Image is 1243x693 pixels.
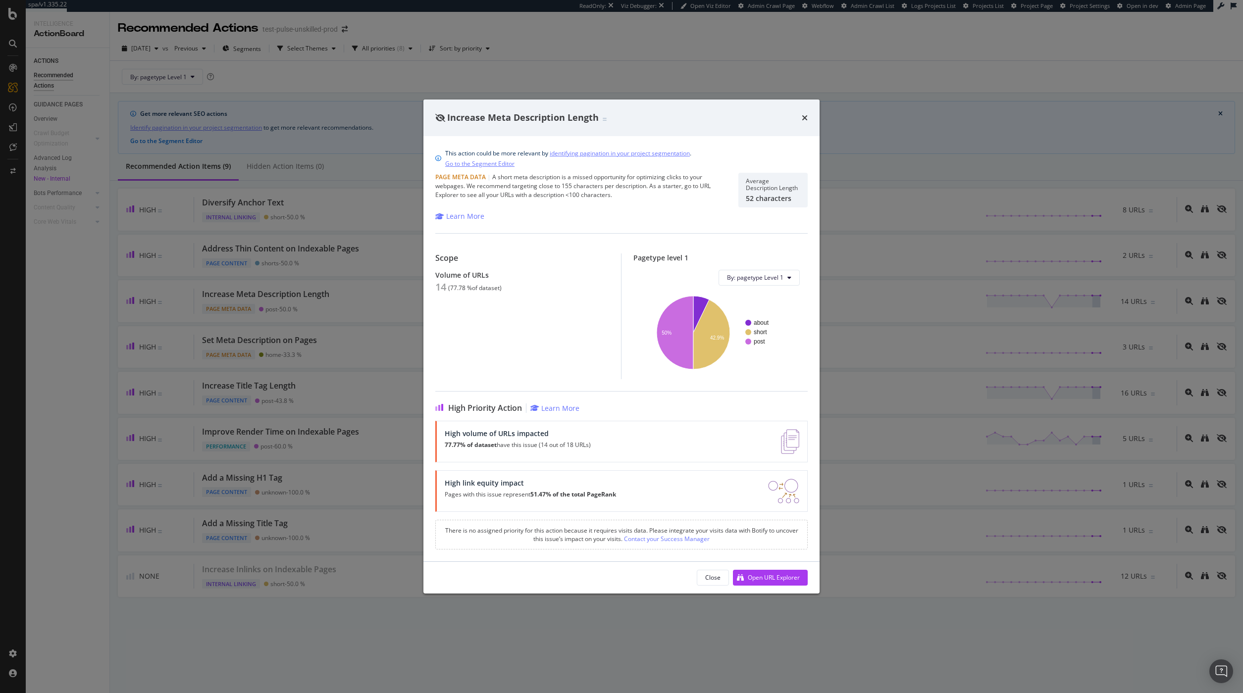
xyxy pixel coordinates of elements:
[1209,659,1233,683] div: Open Intercom Messenger
[541,403,579,413] div: Learn More
[423,99,820,594] div: modal
[435,148,808,169] div: info banner
[622,535,710,543] a: Contact your Success Manager
[662,330,672,335] text: 50%
[445,479,616,487] div: High link equity impact
[781,429,799,454] img: e5DMFwAAAABJRU5ErkJggg==
[530,403,579,413] a: Learn More
[435,271,609,279] div: Volume of URLs
[445,491,616,498] p: Pages with this issue represent
[802,111,808,124] div: times
[448,285,502,292] div: ( 77.78 % of dataset )
[727,273,783,282] span: By: pagetype Level 1
[447,111,599,123] span: Increase Meta Description Length
[435,253,609,263] div: Scope
[746,178,800,192] div: Average Description Length
[746,194,800,202] div: 52 characters
[705,573,721,582] div: Close
[435,114,445,122] div: eye-slash
[448,403,522,413] span: High Priority Action
[446,211,484,221] div: Learn More
[719,270,800,286] button: By: pagetype Level 1
[550,148,690,158] a: identifying pagination in your project segmentation
[710,335,724,341] text: 42.9%
[445,148,691,169] div: This action could be more relevant by .
[754,329,767,336] text: short
[530,490,616,498] strong: 51.47% of the total PageRank
[754,319,769,326] text: about
[754,338,765,345] text: post
[445,442,591,448] p: have this issue (14 out of 18 URLs)
[633,253,808,262] div: Pagetype level 1
[445,429,591,438] div: High volume of URLs impacted
[603,118,607,121] img: Equal
[435,520,808,549] div: There is no assigned priority for this action because it requires visits data. Please integrate y...
[733,570,808,586] button: Open URL Explorer
[487,173,491,181] span: |
[748,573,800,582] div: Open URL Explorer
[435,211,484,221] a: Learn More
[641,294,800,371] svg: A chart.
[768,479,799,503] img: DDxVyA23.png
[445,441,497,449] strong: 77.77% of dataset
[697,570,729,586] button: Close
[435,173,726,207] div: A short meta description is a missed opportunity for optimizing clicks to your webpages. We recom...
[435,173,486,181] span: Page Meta Data
[445,158,515,169] a: Go to the Segment Editor
[435,281,446,293] div: 14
